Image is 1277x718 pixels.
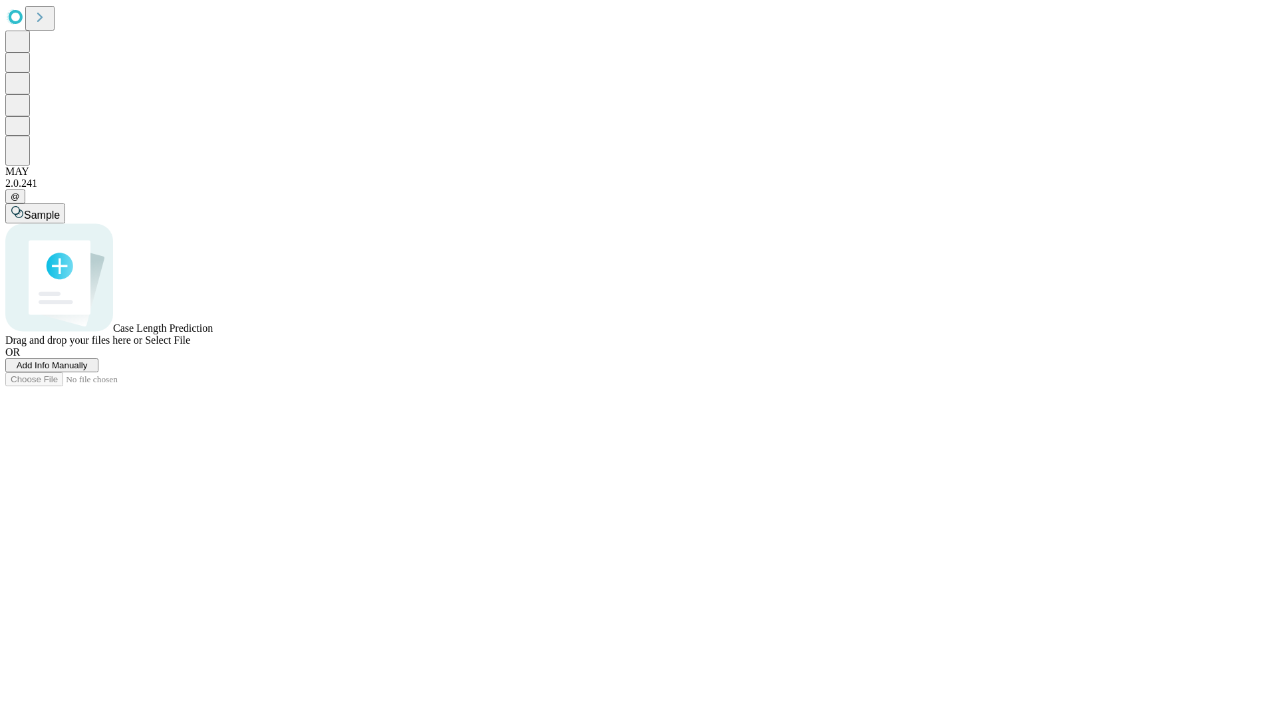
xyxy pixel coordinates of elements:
div: 2.0.241 [5,178,1272,189]
button: Add Info Manually [5,358,98,372]
span: Case Length Prediction [113,322,213,334]
span: Add Info Manually [17,360,88,370]
span: OR [5,346,20,358]
span: Drag and drop your files here or [5,334,142,346]
span: Select File [145,334,190,346]
button: @ [5,189,25,203]
button: Sample [5,203,65,223]
span: Sample [24,209,60,221]
span: @ [11,191,20,201]
div: MAY [5,166,1272,178]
